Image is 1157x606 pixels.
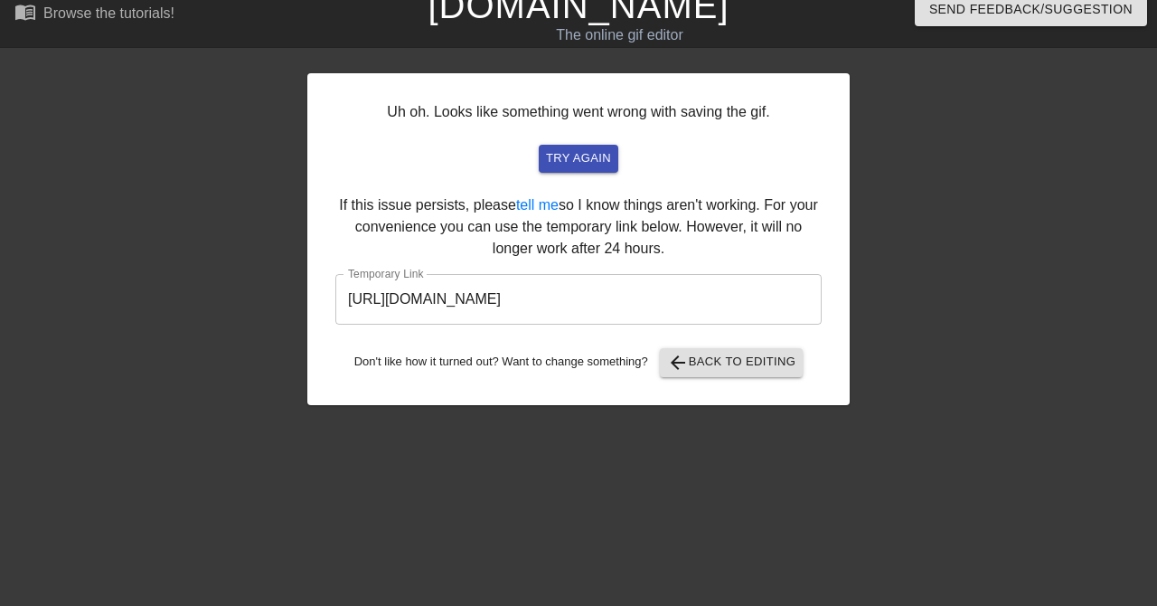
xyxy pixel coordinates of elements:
[307,73,850,405] div: Uh oh. Looks like something went wrong with saving the gif. If this issue persists, please so I k...
[667,352,796,374] span: Back to Editing
[667,352,689,374] span: arrow_back
[395,24,845,46] div: The online gif editor
[335,348,822,377] div: Don't like how it turned out? Want to change something?
[14,1,174,29] a: Browse the tutorials!
[516,197,559,213] a: tell me
[14,1,36,23] span: menu_book
[546,148,611,169] span: try again
[335,274,822,325] input: bare
[660,348,804,377] button: Back to Editing
[43,5,174,21] div: Browse the tutorials!
[539,145,618,173] button: try again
